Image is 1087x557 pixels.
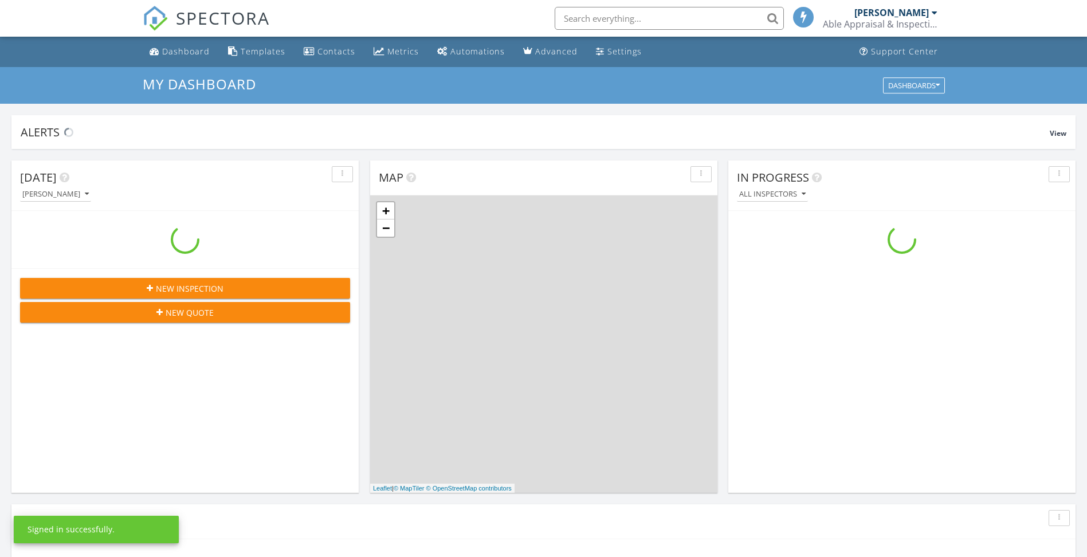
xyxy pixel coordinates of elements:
button: [PERSON_NAME] [20,187,91,202]
a: Leaflet [373,485,392,492]
a: Contacts [299,41,360,62]
a: Templates [223,41,290,62]
div: Signed in successfully. [28,524,115,535]
span: New Quote [166,307,214,319]
div: [PERSON_NAME] [854,7,929,18]
span: View [1050,128,1066,138]
div: | [370,484,515,493]
div: Templates [241,46,285,57]
a: Zoom in [377,202,394,219]
div: Dashboards [888,81,940,89]
span: In Progress [737,170,809,185]
div: [PERSON_NAME] [22,190,89,198]
span: My Dashboard [143,74,256,93]
a: Metrics [369,41,423,62]
div: Settings [607,46,642,57]
a: Support Center [855,41,943,62]
button: New Quote [20,302,350,323]
div: Dashboard [162,46,210,57]
div: Support Center [871,46,938,57]
button: New Inspection [20,278,350,299]
div: All Inspectors [739,190,806,198]
a: Zoom out [377,219,394,237]
div: Able Appraisal & Inspections [823,18,937,30]
div: Contacts [317,46,355,57]
span: [DATE] [20,170,57,185]
a: Automations (Basic) [433,41,509,62]
a: © OpenStreetMap contributors [426,485,512,492]
span: SPECTORA [176,6,270,30]
div: Alerts [21,124,1050,140]
a: © MapTiler [394,485,425,492]
span: Map [379,170,403,185]
img: The Best Home Inspection Software - Spectora [143,6,168,31]
div: Advanced [535,46,578,57]
a: Settings [591,41,646,62]
div: Automations [450,46,505,57]
span: New Inspection [156,283,223,295]
a: SPECTORA [143,15,270,40]
span: Calendar [20,513,79,529]
button: Dashboards [883,77,945,93]
a: Dashboard [145,41,214,62]
div: Metrics [387,46,419,57]
input: Search everything... [555,7,784,30]
a: Advanced [519,41,582,62]
button: All Inspectors [737,187,808,202]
